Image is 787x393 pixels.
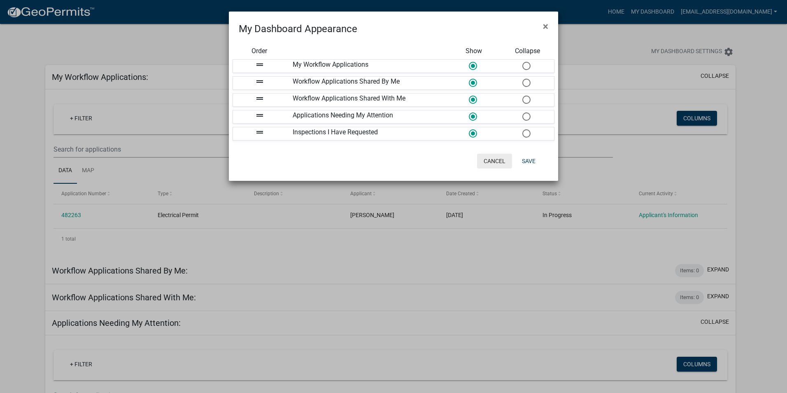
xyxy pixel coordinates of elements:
button: Cancel [477,154,512,168]
i: drag_handle [255,94,265,103]
i: drag_handle [255,127,265,137]
button: Save [515,154,542,168]
div: Order [233,46,286,56]
i: drag_handle [255,60,265,70]
div: Collapse [501,46,554,56]
span: × [543,21,548,32]
div: Inspections I Have Requested [286,127,447,140]
div: Workflow Applications Shared With Me [286,94,447,106]
div: Show [447,46,501,56]
h4: My Dashboard Appearance [239,21,357,36]
div: Applications Needing My Attention [286,110,447,123]
div: My Workflow Applications [286,60,447,73]
button: Close [536,15,555,38]
i: drag_handle [255,110,265,120]
div: Workflow Applications Shared By Me [286,77,447,89]
i: drag_handle [255,77,265,87]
